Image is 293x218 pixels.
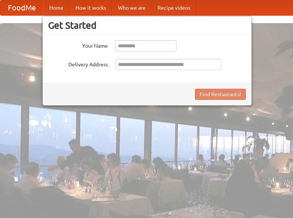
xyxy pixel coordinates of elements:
[152,0,196,15] a: Recipe videos
[43,0,69,15] a: Home
[69,0,112,15] a: How it works
[48,59,108,68] label: Delivery Address
[195,89,246,100] button: Find Restaurants!
[0,0,43,15] a: FoodMe
[112,0,152,15] a: Who we are
[48,20,246,31] h3: Get Started
[48,40,108,50] label: Your Name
